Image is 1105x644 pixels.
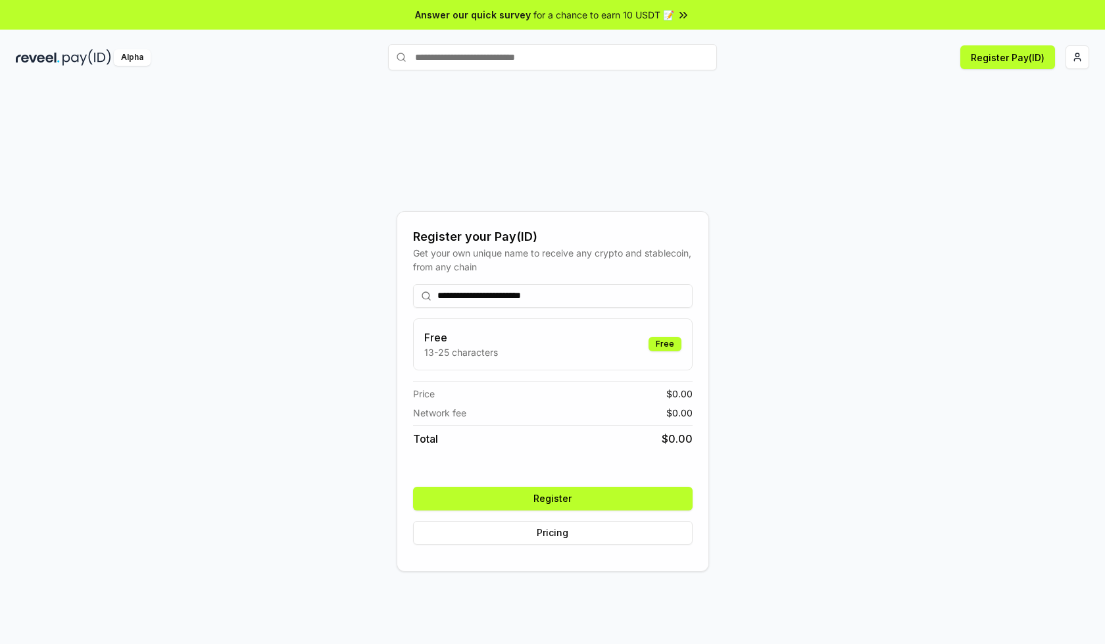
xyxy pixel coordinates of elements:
span: $ 0.00 [666,406,693,420]
span: Price [413,387,435,401]
span: Answer our quick survey [415,8,531,22]
div: Get your own unique name to receive any crypto and stablecoin, from any chain [413,246,693,274]
span: $ 0.00 [666,387,693,401]
p: 13-25 characters [424,345,498,359]
button: Pricing [413,521,693,545]
div: Free [649,337,681,351]
img: pay_id [62,49,111,66]
img: reveel_dark [16,49,60,66]
span: $ 0.00 [662,431,693,447]
button: Register Pay(ID) [960,45,1055,69]
span: Network fee [413,406,466,420]
button: Register [413,487,693,510]
div: Alpha [114,49,151,66]
span: Total [413,431,438,447]
h3: Free [424,330,498,345]
div: Register your Pay(ID) [413,228,693,246]
span: for a chance to earn 10 USDT 📝 [533,8,674,22]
